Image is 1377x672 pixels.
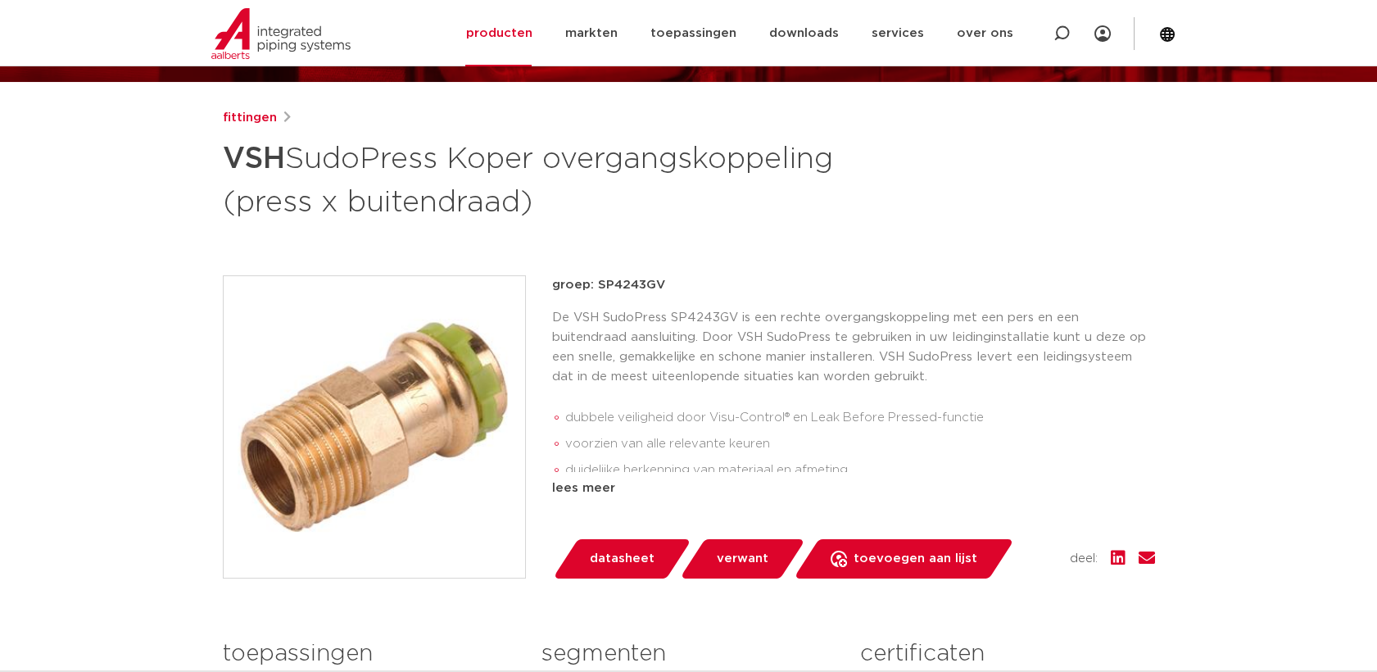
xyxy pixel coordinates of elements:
span: deel: [1070,549,1098,569]
span: verwant [717,546,768,572]
div: lees meer [552,479,1155,498]
span: toevoegen aan lijst [854,546,977,572]
li: voorzien van alle relevante keuren [565,431,1155,457]
strong: VSH [223,144,285,174]
p: groep: SP4243GV [552,275,1155,295]
img: Product Image for VSH SudoPress Koper overgangskoppeling (press x buitendraad) [224,276,525,578]
h3: certificaten [860,638,1154,670]
span: datasheet [590,546,655,572]
h3: toepassingen [223,638,517,670]
h1: SudoPress Koper overgangskoppeling (press x buitendraad) [223,134,838,223]
p: De VSH SudoPress SP4243GV is een rechte overgangskoppeling met een pers en een buitendraad aanslu... [552,308,1155,387]
li: dubbele veiligheid door Visu-Control® en Leak Before Pressed-functie [565,405,1155,431]
a: datasheet [552,539,691,579]
h3: segmenten [541,638,836,670]
a: fittingen [223,108,277,128]
li: duidelijke herkenning van materiaal en afmeting [565,457,1155,484]
a: verwant [679,539,805,579]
